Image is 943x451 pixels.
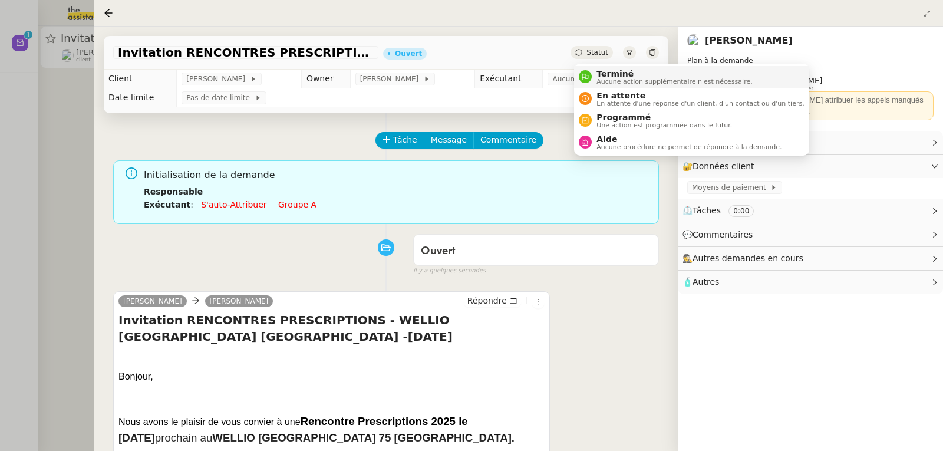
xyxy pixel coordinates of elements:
[205,296,273,307] a: [PERSON_NAME]
[467,295,507,307] span: Répondre
[687,34,700,47] img: users%2FnSvcPnZyQ0RA1JfSOxSfyelNlJs1%2Favatar%2Fp1050537-640x427.jpg
[421,246,456,256] span: Ouvert
[278,200,316,209] a: Groupe a
[682,206,764,215] span: ⏲️
[104,70,177,88] td: Client
[186,73,249,85] span: [PERSON_NAME]
[144,200,190,209] b: Exécutant
[155,432,515,444] span: prochain au
[692,182,770,193] span: Moyens de paiement
[413,266,486,276] span: il y a quelques secondes
[687,57,753,65] span: Plan à la demande
[480,133,536,147] span: Commentaire
[301,70,350,88] td: Owner
[678,131,943,154] div: ⚙️Procédures
[682,254,809,263] span: 🕵️
[463,294,522,307] button: Répondre
[104,88,177,107] td: Date limite
[475,70,543,88] td: Exécutant
[201,200,266,209] a: S'auto-attribuer
[393,133,417,147] span: Tâche
[144,167,649,183] span: Initialisation de la demande
[552,73,616,85] span: Aucun exécutant
[395,50,422,57] div: Ouvert
[375,132,424,149] button: Tâche
[705,35,793,46] a: [PERSON_NAME]
[144,187,203,196] b: Responsable
[682,160,759,173] span: 🔐
[596,100,804,107] span: En attente d'une réponse d'un client, d'un contact ou d'un tiers.
[596,78,752,85] span: Aucune action supplémentaire n'est nécessaire.
[360,73,423,85] span: [PERSON_NAME]
[678,155,943,178] div: 🔐Données client
[190,200,193,209] span: :
[596,134,782,144] span: Aide
[596,113,732,122] span: Programmé
[596,91,804,100] span: En attente
[693,277,719,287] span: Autres
[596,69,752,78] span: Terminé
[678,199,943,222] div: ⏲️Tâches 0:00
[118,312,545,345] h4: Invitation RENCONTRES PRESCRIPTIONS - WELLIO [GEOGRAPHIC_DATA] [GEOGRAPHIC_DATA] -[DATE]
[586,48,608,57] span: Statut
[693,206,721,215] span: Tâches
[682,230,758,239] span: 💬
[118,371,153,381] span: Bonjour,
[678,247,943,270] div: 🕵️Autres demandes en cours
[431,133,467,147] span: Message
[212,432,515,444] b: WELLIO [GEOGRAPHIC_DATA] 75 [GEOGRAPHIC_DATA].
[693,230,753,239] span: Commentaires
[473,132,543,149] button: Commentaire
[678,271,943,294] div: 🧴Autres
[596,144,782,150] span: Aucune procédure ne permet de répondre à la demande.
[678,223,943,246] div: 💬Commentaires
[692,94,929,117] div: ⚠️ En l'absence de [PERSON_NAME] attribuer les appels manqués et les e-mails à [PERSON_NAME].
[186,92,254,104] span: Pas de date limite
[596,122,732,129] span: Une action est programmée dans le futur.
[693,254,803,263] span: Autres demandes en cours
[682,277,719,287] span: 🧴
[424,132,474,149] button: Message
[693,162,754,171] span: Données client
[118,47,374,58] span: Invitation RENCONTRES PRESCRIPTIONS - WELLIO [GEOGRAPHIC_DATA] [GEOGRAPHIC_DATA] -[DATE]
[728,205,754,217] nz-tag: 0:00
[118,417,301,427] span: Nous avons le plaisir de vous convier à une
[118,296,187,307] a: [PERSON_NAME]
